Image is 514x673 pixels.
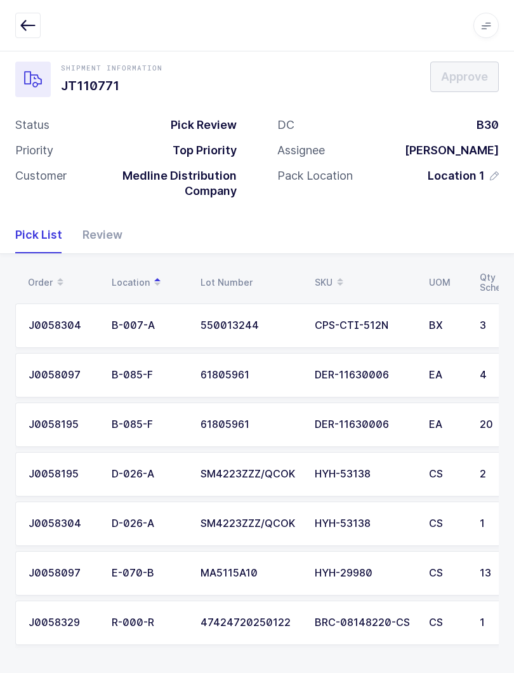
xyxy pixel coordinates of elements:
div: CS [429,568,465,579]
div: UOM [429,277,465,288]
div: D-026-A [112,518,185,530]
div: Pick Review [161,117,237,133]
div: CS [429,518,465,530]
div: Pack Location [277,168,353,183]
div: 47424720250122 [201,617,300,629]
div: HYH-53138 [315,518,414,530]
span: Location 1 [428,168,485,183]
div: HYH-53138 [315,469,414,480]
div: J0058304 [29,320,96,331]
div: SM4223ZZZ/QCOK [201,518,300,530]
div: Review [72,217,122,253]
div: BX [429,320,465,331]
div: B-085-F [112,370,185,381]
div: Priority [15,143,53,158]
div: EA [429,370,465,381]
div: Shipment Information [61,63,162,73]
div: J0058304 [29,518,96,530]
div: Status [15,117,49,133]
div: Location [112,272,185,293]
div: Lot Number [201,277,300,288]
div: DER-11630006 [315,419,414,430]
div: BRC-08148220-CS [315,617,414,629]
span: Approve [441,69,488,84]
div: J0058097 [29,370,96,381]
div: J0058195 [29,419,96,430]
div: MA5115A10 [201,568,300,579]
div: B-085-F [112,419,185,430]
div: EA [429,419,465,430]
div: Order [28,272,96,293]
span: B30 [477,118,499,131]
div: J0058195 [29,469,96,480]
div: Top Priority [162,143,237,158]
div: SM4223ZZZ/QCOK [201,469,300,480]
div: CPS-CTI-512N [315,320,414,331]
div: 550013244 [201,320,300,331]
div: CS [429,617,465,629]
div: B-007-A [112,320,185,331]
div: CS [429,469,465,480]
div: E-070-B [112,568,185,579]
div: [PERSON_NAME] [395,143,499,158]
h1: JT110771 [61,76,162,96]
div: J0058329 [29,617,96,629]
div: Assignee [277,143,325,158]
div: DC [277,117,294,133]
div: J0058097 [29,568,96,579]
div: SKU [315,272,414,293]
div: HYH-29980 [315,568,414,579]
div: Customer [15,168,67,199]
div: Pick List [15,217,72,253]
button: Location 1 [428,168,499,183]
div: R-000-R [112,617,185,629]
button: Approve [430,62,499,92]
div: 61805961 [201,370,300,381]
div: Medline Distribution Company [67,168,237,199]
div: DER-11630006 [315,370,414,381]
div: 61805961 [201,419,300,430]
div: D-026-A [112,469,185,480]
